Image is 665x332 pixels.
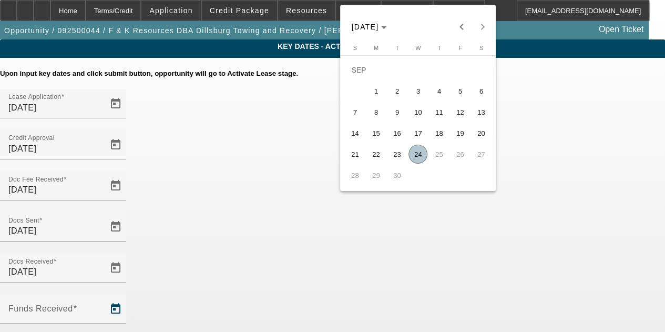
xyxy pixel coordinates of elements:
[470,81,492,102] button: September 6, 2025
[345,145,364,164] span: 21
[386,81,407,102] button: September 2, 2025
[347,17,391,36] button: Choose month and year
[428,123,449,144] button: September 18, 2025
[428,81,449,102] button: September 4, 2025
[352,23,379,31] span: [DATE]
[387,82,406,100] span: 2
[386,144,407,165] button: September 23, 2025
[344,102,365,123] button: September 7, 2025
[451,124,469,143] span: 19
[449,144,470,165] button: September 26, 2025
[407,144,428,165] button: September 24, 2025
[345,166,364,185] span: 28
[408,82,427,100] span: 3
[407,123,428,144] button: September 17, 2025
[365,102,386,123] button: September 8, 2025
[472,103,490,122] span: 13
[344,123,365,144] button: September 14, 2025
[429,145,448,164] span: 25
[386,102,407,123] button: September 9, 2025
[449,81,470,102] button: September 5, 2025
[472,145,490,164] span: 27
[395,45,399,51] span: T
[449,102,470,123] button: September 12, 2025
[366,166,385,185] span: 29
[345,103,364,122] span: 7
[387,166,406,185] span: 30
[437,45,441,51] span: T
[353,45,357,51] span: S
[429,124,448,143] span: 18
[366,145,385,164] span: 22
[472,82,490,100] span: 6
[472,124,490,143] span: 20
[387,124,406,143] span: 16
[344,144,365,165] button: September 21, 2025
[386,123,407,144] button: September 16, 2025
[470,123,492,144] button: September 20, 2025
[345,124,364,143] span: 14
[408,103,427,122] span: 10
[386,165,407,186] button: September 30, 2025
[407,102,428,123] button: September 10, 2025
[366,103,385,122] span: 8
[374,45,378,51] span: M
[451,16,472,37] button: Previous month
[408,124,427,143] span: 17
[449,123,470,144] button: September 19, 2025
[365,165,386,186] button: September 29, 2025
[344,165,365,186] button: September 28, 2025
[428,144,449,165] button: September 25, 2025
[365,81,386,102] button: September 1, 2025
[365,123,386,144] button: September 15, 2025
[451,145,469,164] span: 26
[407,81,428,102] button: September 3, 2025
[387,145,406,164] span: 23
[387,103,406,122] span: 9
[451,103,469,122] span: 12
[479,45,483,51] span: S
[366,124,385,143] span: 15
[408,145,427,164] span: 24
[415,45,421,51] span: W
[429,103,448,122] span: 11
[366,82,385,100] span: 1
[344,59,492,81] td: SEP
[458,45,462,51] span: F
[428,102,449,123] button: September 11, 2025
[451,82,469,100] span: 5
[365,144,386,165] button: September 22, 2025
[470,102,492,123] button: September 13, 2025
[470,144,492,165] button: September 27, 2025
[429,82,448,100] span: 4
